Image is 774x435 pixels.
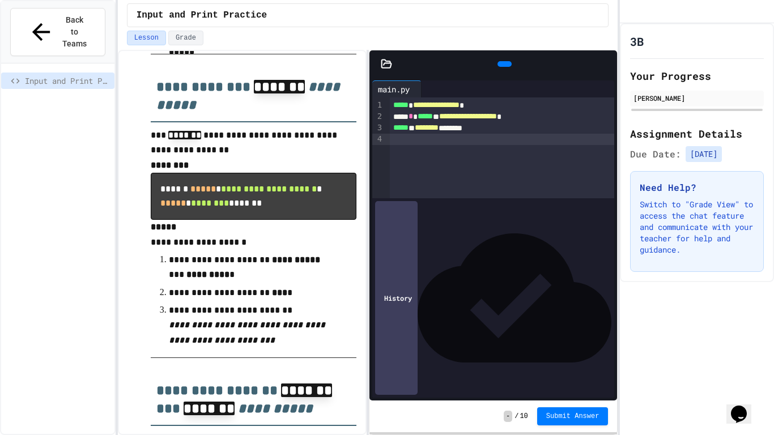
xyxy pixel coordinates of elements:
[372,122,384,134] div: 3
[514,412,518,421] span: /
[372,80,422,97] div: main.py
[372,134,384,145] div: 4
[137,8,267,22] span: Input and Print Practice
[630,126,764,142] h2: Assignment Details
[25,75,110,87] span: Input and Print Practice
[640,181,754,194] h3: Need Help?
[127,31,166,45] button: Lesson
[537,407,609,425] button: Submit Answer
[504,411,512,422] span: -
[633,93,760,103] div: [PERSON_NAME]
[372,111,384,122] div: 2
[630,147,681,161] span: Due Date:
[168,31,203,45] button: Grade
[630,68,764,84] h2: Your Progress
[640,199,754,255] p: Switch to "Grade View" to access the chat feature and communicate with your teacher for help and ...
[372,83,415,95] div: main.py
[61,14,88,50] span: Back to Teams
[372,100,384,111] div: 1
[520,412,528,421] span: 10
[686,146,722,162] span: [DATE]
[726,390,763,424] iframe: chat widget
[630,33,644,49] h1: 3B
[375,201,418,395] div: History
[10,8,105,56] button: Back to Teams
[546,412,599,421] span: Submit Answer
